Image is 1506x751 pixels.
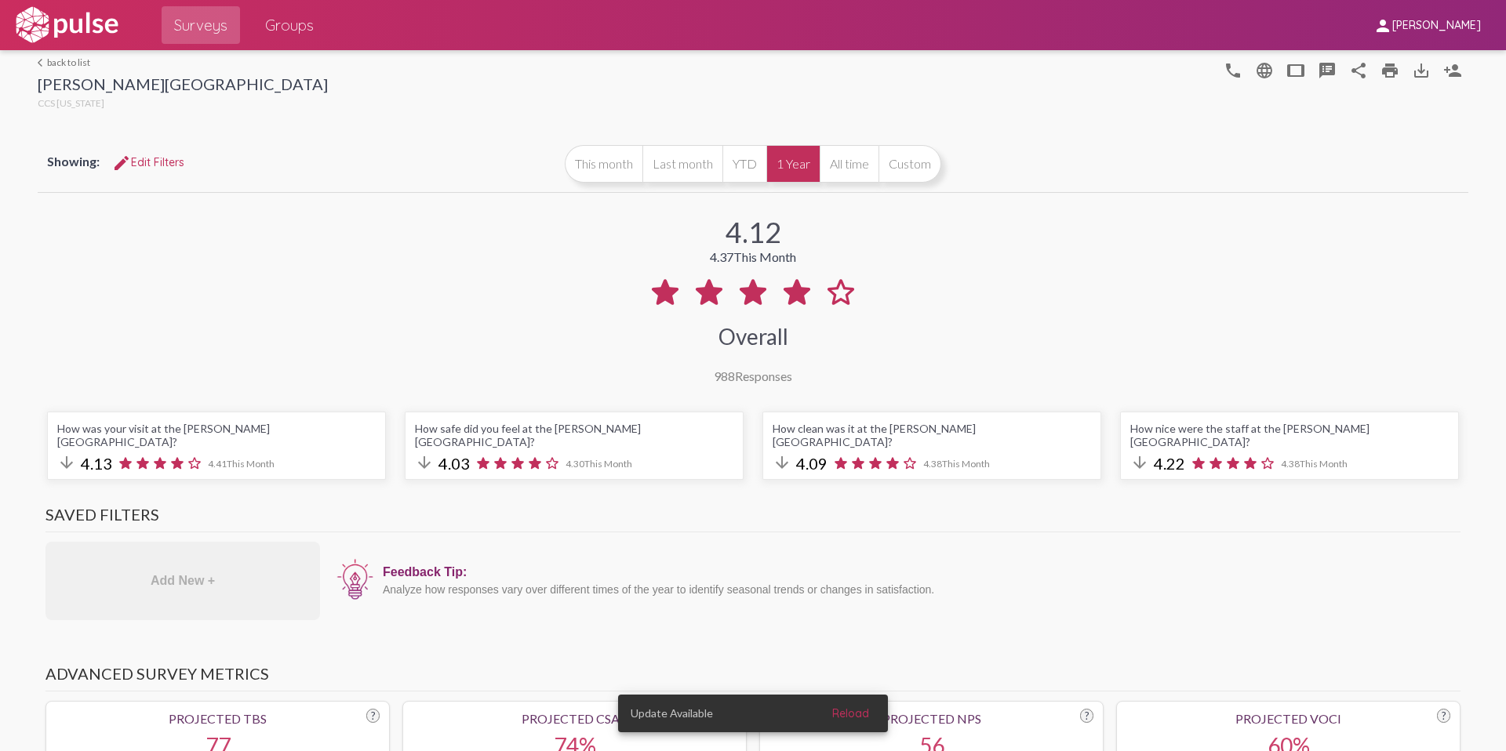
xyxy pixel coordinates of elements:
span: 4.13 [81,454,112,473]
button: language [1217,54,1249,85]
mat-icon: language [1255,61,1274,80]
button: [PERSON_NAME] [1361,10,1493,39]
span: 4.03 [438,454,470,473]
span: Reload [832,706,869,720]
a: back to list [38,56,328,68]
button: All time [820,145,878,183]
button: Edit FiltersEdit Filters [100,148,197,176]
span: 4.09 [796,454,828,473]
a: Groups [253,6,326,44]
button: tablet [1280,54,1311,85]
mat-icon: arrow_downward [773,453,791,472]
img: white-logo.svg [13,5,121,45]
span: Showing: [47,154,100,169]
span: This Month [227,458,275,470]
div: Projected TBS [56,711,380,726]
div: ? [1437,709,1450,723]
span: Update Available [631,706,713,721]
div: Analyze how responses vary over different times of the year to identify seasonal trends or change... [383,583,1453,596]
div: [PERSON_NAME][GEOGRAPHIC_DATA] [38,74,328,97]
span: 4.38 [923,458,990,470]
span: 4.38 [1281,458,1348,470]
div: Responses [714,368,792,383]
button: Last month [642,145,722,183]
mat-icon: person [1373,16,1392,35]
button: 1 Year [766,145,820,183]
a: print [1374,54,1406,85]
mat-icon: speaker_notes [1318,61,1337,80]
mat-icon: arrow_downward [1130,453,1149,472]
div: Add New + [45,542,320,620]
span: This Month [733,249,796,264]
mat-icon: print [1380,61,1399,80]
mat-icon: arrow_back_ios [38,58,47,67]
mat-icon: tablet [1286,61,1305,80]
div: ? [1080,709,1093,723]
mat-icon: Download [1412,61,1431,80]
div: 4.12 [726,215,781,249]
span: CCS [US_STATE] [38,97,104,109]
div: Overall [718,323,788,350]
span: 4.30 [566,458,632,470]
button: This month [565,145,642,183]
mat-icon: Share [1349,61,1368,80]
span: 4.41 [208,458,275,470]
div: Projected NPS [769,711,1093,726]
button: Reload [820,699,882,727]
span: Groups [265,11,314,39]
div: 4.37 [710,249,796,264]
button: speaker_notes [1311,54,1343,85]
div: How clean was it at the [PERSON_NAME][GEOGRAPHIC_DATA]? [773,422,1091,448]
div: ? [366,709,380,723]
mat-icon: arrow_downward [57,453,76,472]
div: Projected CSAT [413,711,737,726]
img: icon12.png [336,557,375,601]
span: This Month [1300,458,1348,470]
mat-icon: arrow_downward [415,453,434,472]
div: How was your visit at the [PERSON_NAME][GEOGRAPHIC_DATA]? [57,422,376,448]
span: This Month [584,458,632,470]
div: Feedback Tip: [383,565,1453,579]
span: This Month [942,458,990,470]
a: Surveys [162,6,240,44]
h3: Saved Filters [45,505,1461,532]
mat-icon: Person [1443,61,1462,80]
mat-icon: Edit Filters [112,154,131,172]
button: Custom [878,145,941,183]
mat-icon: language [1224,61,1242,80]
button: Share [1343,54,1374,85]
h3: Advanced Survey Metrics [45,664,1461,691]
span: [PERSON_NAME] [1392,19,1481,33]
button: language [1249,54,1280,85]
button: Person [1437,54,1468,85]
span: 988 [714,368,735,383]
span: Edit Filters [112,155,184,169]
div: How safe did you feel at the [PERSON_NAME][GEOGRAPHIC_DATA]? [415,422,733,448]
button: YTD [722,145,766,183]
div: Projected VoCI [1126,711,1450,726]
button: Download [1406,54,1437,85]
span: Surveys [174,11,227,39]
div: How nice were the staff at the [PERSON_NAME][GEOGRAPHIC_DATA]? [1130,422,1449,448]
span: 4.22 [1154,454,1185,473]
